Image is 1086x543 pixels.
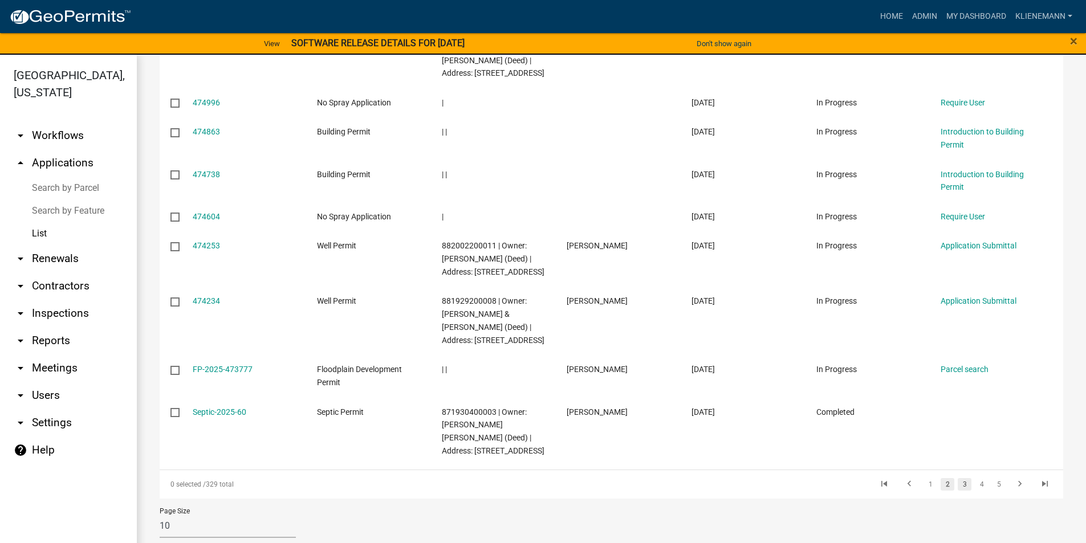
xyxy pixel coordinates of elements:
a: Application Submittal [941,296,1016,305]
a: FP-2025-473777 [193,365,253,374]
li: page 2 [939,475,956,494]
a: Parcel search [941,365,989,374]
span: Completed [816,407,855,417]
span: In Progress [816,241,857,250]
a: 474253 [193,241,220,250]
a: go to last page [1034,478,1056,491]
a: 474738 [193,170,220,179]
span: Well Permit [317,241,356,250]
li: page 5 [990,475,1007,494]
span: No Spray Application [317,212,391,221]
i: arrow_drop_down [14,279,27,293]
span: 09/05/2025 [692,296,715,305]
button: Close [1070,34,1077,48]
span: In Progress [816,365,857,374]
a: Home [876,6,908,27]
i: arrow_drop_down [14,334,27,348]
i: arrow_drop_down [14,252,27,266]
i: help [14,443,27,457]
span: 892017400011 | Owner: Miller, Darwin Jay Miller, Debra Lee (Deed) | Address: 12695 MM AVE [442,17,544,77]
span: In Progress [816,98,857,107]
span: 09/07/2025 [692,170,715,179]
a: go to previous page [898,478,920,491]
a: 474234 [193,296,220,305]
a: 474604 [193,212,220,221]
a: Introduction to Building Permit [941,127,1024,149]
span: | | [442,365,447,374]
i: arrow_drop_down [14,129,27,142]
a: Introduction to Building Permit [941,170,1024,192]
a: Admin [908,6,942,27]
span: 09/08/2025 [692,98,715,107]
span: Septic Permit [317,407,364,417]
span: | | [442,127,447,136]
span: Floodplain Development Permit [317,365,402,387]
a: 4 [975,478,989,491]
span: 0 selected / [170,480,206,488]
div: 329 total [160,470,516,499]
a: Application Submittal [941,241,1016,250]
span: 09/05/2025 [692,241,715,250]
a: 5 [992,478,1006,491]
a: 474996 [193,98,220,107]
a: go to next page [1009,478,1031,491]
span: Heather Brown [567,407,628,417]
span: In Progress [816,170,857,179]
i: arrow_drop_down [14,307,27,320]
span: Kendall Lienemann [567,365,628,374]
span: 09/06/2025 [692,212,715,221]
i: arrow_drop_up [14,156,27,170]
a: klienemann [1011,6,1077,27]
li: page 4 [973,475,990,494]
span: 09/04/2025 [692,365,715,374]
button: Don't show again [692,34,756,53]
a: 474863 [193,127,220,136]
a: Septic-2025-60 [193,407,246,417]
span: 871930400003 | Owner: Brown, Heather Ann Sue (Deed) | Address: 26525 COUNTY HIGHWAY S62 [442,407,544,455]
i: arrow_drop_down [14,389,27,402]
span: Kendall Lienemann [567,241,628,250]
span: × [1070,33,1077,49]
a: Require User [941,212,985,221]
a: View [259,34,284,53]
span: 09/07/2025 [692,127,715,136]
span: 881929200008 | Owner: Vaughn, Anthony A. & Karisa (Deed) | Address: 20519 UU AVE [442,296,544,344]
span: Kendall Lienemann [567,296,628,305]
span: 09/04/2025 [692,407,715,417]
span: Building Permit [317,127,371,136]
li: page 3 [956,475,973,494]
a: My Dashboard [942,6,1011,27]
strong: SOFTWARE RELEASE DETAILS FOR [DATE] [291,38,465,48]
a: Require User [941,98,985,107]
i: arrow_drop_down [14,416,27,430]
span: In Progress [816,296,857,305]
li: page 1 [922,475,939,494]
a: 2 [941,478,954,491]
span: In Progress [816,127,857,136]
span: In Progress [816,212,857,221]
a: 3 [958,478,971,491]
span: 882002200011 | Owner: Groninga, Brian (Deed) | Address: 28534 160TH ST [442,241,544,276]
i: arrow_drop_down [14,361,27,375]
span: Building Permit [317,170,371,179]
span: | [442,98,444,107]
a: 1 [924,478,937,491]
span: | [442,212,444,221]
span: No Spray Application [317,98,391,107]
span: Well Permit [317,296,356,305]
a: go to first page [873,478,895,491]
span: | | [442,170,447,179]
